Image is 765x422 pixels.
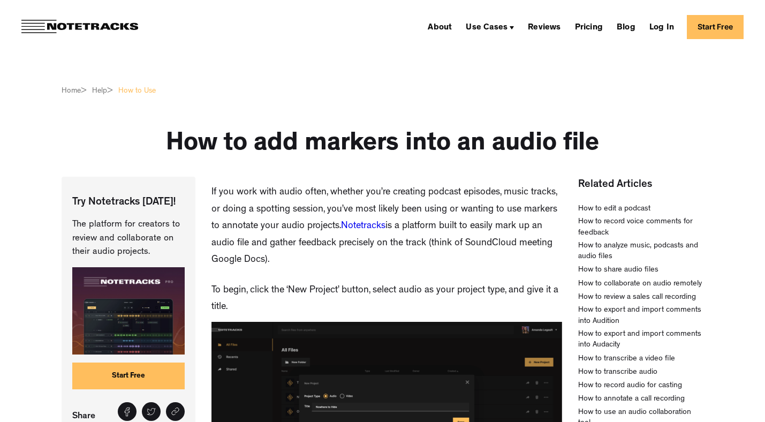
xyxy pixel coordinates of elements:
p: Try Notetracks [DATE]! [72,195,185,210]
a: How to review a sales call recording [578,292,696,303]
a: How to export and import comments into Audacity [578,329,703,351]
a: Help> [92,86,113,96]
a: Share on Facebook [118,402,137,421]
a: Pricing [571,18,607,35]
a: How to annotate a call recording [578,394,685,405]
p: To begin, click the ‘New Project’ button, select audio as your project type, and give it a title. [211,283,562,316]
a: Blog [612,18,640,35]
p: If you work with audio often, whether you’re creating podcast episodes, music tracks, or doing a ... [211,185,562,269]
a: Reviews [524,18,565,35]
img: Share link icon [171,407,180,416]
a: Home> [62,86,87,96]
a: How to collaborate on audio remotely [578,279,702,290]
a: How to record voice comments for feedback [578,217,703,239]
a: Notetracks [341,222,385,231]
a: How to share audio files [578,265,658,276]
div: Use Cases [461,18,518,35]
a: Log In [645,18,678,35]
div: > [107,86,113,96]
a: About [423,18,456,35]
a: How to transcribe audio [578,367,657,378]
div: Use Cases [466,24,508,32]
a: Start Free [687,15,744,39]
a: How to record audio for casting [578,381,682,391]
div: > [81,86,87,96]
a: How to transcribe a video file [578,354,675,365]
a: Start Free [72,363,185,389]
a: Tweet [142,402,161,421]
div: Home [62,86,81,96]
h2: Related Articles [578,177,703,193]
h1: How to add markers into an audio file [166,129,599,161]
div: Help [92,86,107,96]
p: The platform for creators to review and collaborate on their audio projects. [72,218,185,259]
a: How to export and import comments into Audition [578,305,703,327]
a: How to analyze music, podcasts and audio files [578,241,703,263]
a: How to Use [118,86,156,96]
a: How to edit a podcast [578,204,650,215]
